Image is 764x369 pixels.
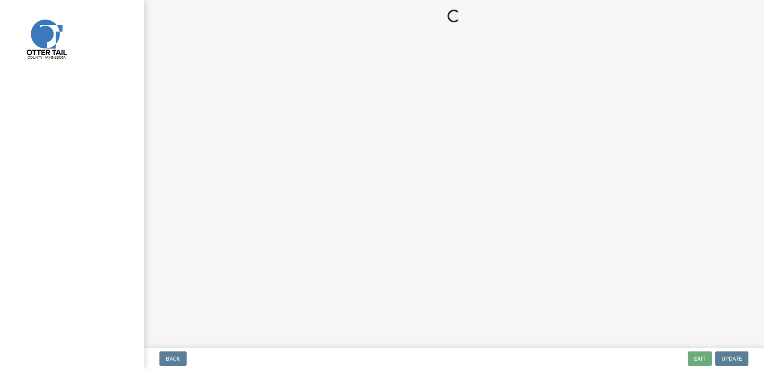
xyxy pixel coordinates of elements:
[722,355,742,362] span: Update
[166,355,180,362] span: Back
[688,351,712,366] button: Exit
[159,351,187,366] button: Back
[715,351,748,366] button: Update
[16,8,76,68] img: Otter Tail County, Minnesota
